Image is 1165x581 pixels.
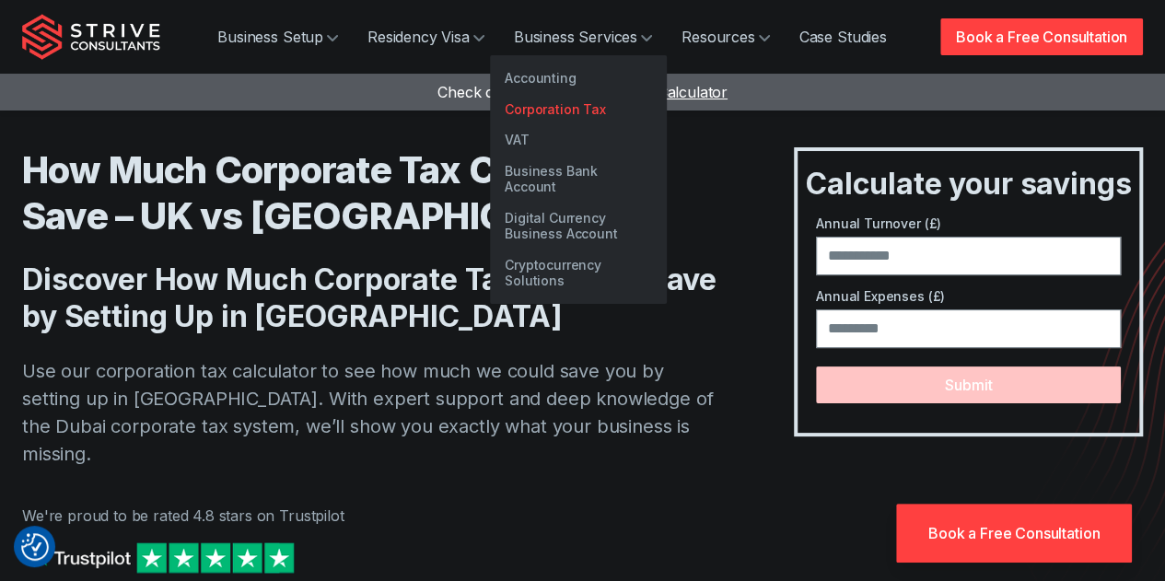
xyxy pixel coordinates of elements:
[22,357,720,468] p: Use our corporation tax calculator to see how much we could save you by setting up in [GEOGRAPHIC...
[816,366,1121,403] button: Submit
[21,533,49,561] button: Consent Preferences
[22,538,298,577] img: Strive on Trustpilot
[490,250,667,296] a: Cryptocurrency Solutions
[896,504,1132,563] a: Book a Free Consultation
[22,147,720,239] h1: How Much Corporate Tax Could You Save – UK vs [GEOGRAPHIC_DATA]?
[805,166,1132,203] h3: Calculate your savings
[816,214,1121,233] label: Annual Turnover (£)
[22,14,160,60] img: Strive Consultants
[203,18,353,55] a: Business Setup
[490,124,667,156] a: VAT
[816,286,1121,306] label: Annual Expenses (£)
[490,203,667,250] a: Digital Currency Business Account
[22,505,720,527] p: We're proud to be rated 4.8 stars on Trustpilot
[490,63,667,94] a: Accounting
[785,18,902,55] a: Case Studies
[22,261,720,335] h2: Discover How Much Corporate Tax You Can Save by Setting Up in [GEOGRAPHIC_DATA]
[21,533,49,561] img: Revisit consent button
[940,18,1143,55] a: Book a Free Consultation
[537,83,728,101] span: UK vs Dubai Tax Calculator
[353,18,499,55] a: Residency Visa
[490,94,667,125] a: Corporation Tax
[490,156,667,203] a: Business Bank Account
[437,83,728,101] a: Check out ourUK vs Dubai Tax Calculator
[667,18,785,55] a: Resources
[499,18,667,55] a: Business Services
